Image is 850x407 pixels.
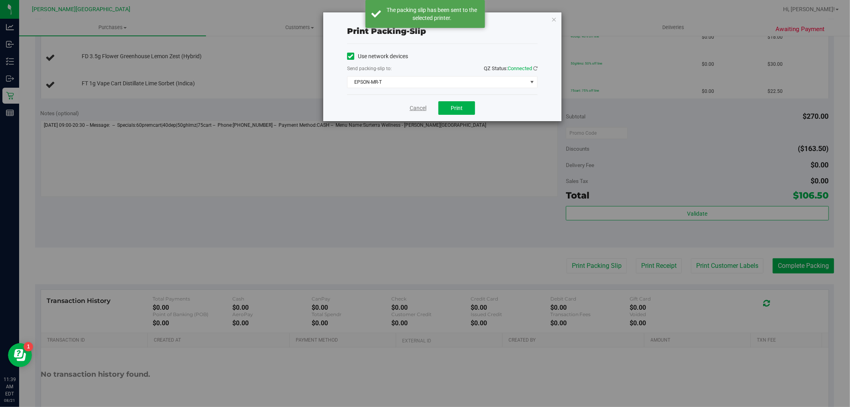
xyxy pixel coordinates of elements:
[8,343,32,367] iframe: Resource center
[410,104,426,112] a: Cancel
[527,77,537,88] span: select
[347,26,426,36] span: Print packing-slip
[508,65,532,71] span: Connected
[451,105,463,111] span: Print
[347,65,392,72] label: Send packing-slip to:
[347,52,408,61] label: Use network devices
[347,77,527,88] span: EPSON-MR-T
[385,6,479,22] div: The packing slip has been sent to the selected printer.
[24,342,33,352] iframe: Resource center unread badge
[484,65,538,71] span: QZ Status:
[438,101,475,115] button: Print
